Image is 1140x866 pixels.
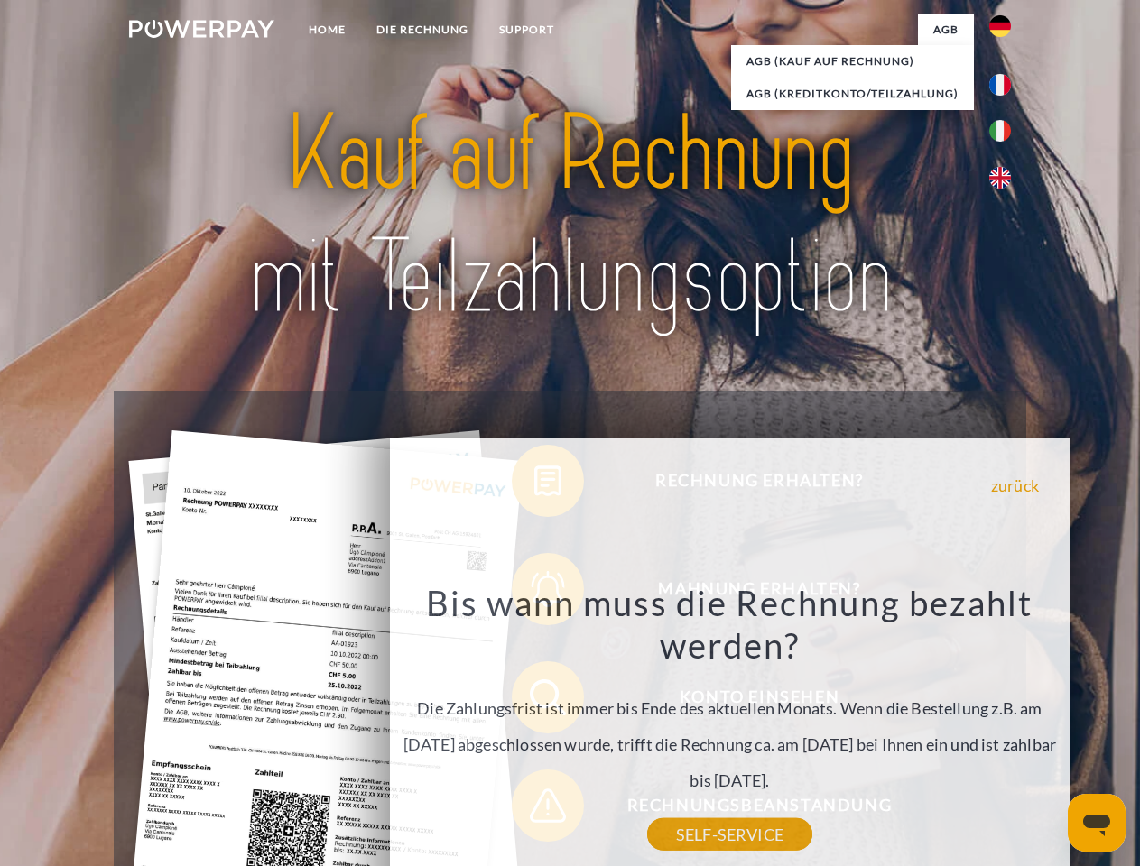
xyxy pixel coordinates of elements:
h3: Bis wann muss die Rechnung bezahlt werden? [401,581,1060,668]
img: logo-powerpay-white.svg [129,20,274,38]
a: SUPPORT [484,14,570,46]
iframe: Schaltfläche zum Öffnen des Messaging-Fensters [1068,794,1126,852]
img: it [989,120,1011,142]
a: AGB (Kauf auf Rechnung) [731,45,974,78]
img: en [989,167,1011,189]
a: Home [293,14,361,46]
a: zurück [991,477,1039,493]
a: AGB (Kreditkonto/Teilzahlung) [731,78,974,110]
a: SELF-SERVICE [647,818,812,851]
a: DIE RECHNUNG [361,14,484,46]
img: de [989,15,1011,37]
div: Die Zahlungsfrist ist immer bis Ende des aktuellen Monats. Wenn die Bestellung z.B. am [DATE] abg... [401,581,1060,834]
img: title-powerpay_de.svg [172,87,968,345]
img: fr [989,74,1011,96]
a: agb [918,14,974,46]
